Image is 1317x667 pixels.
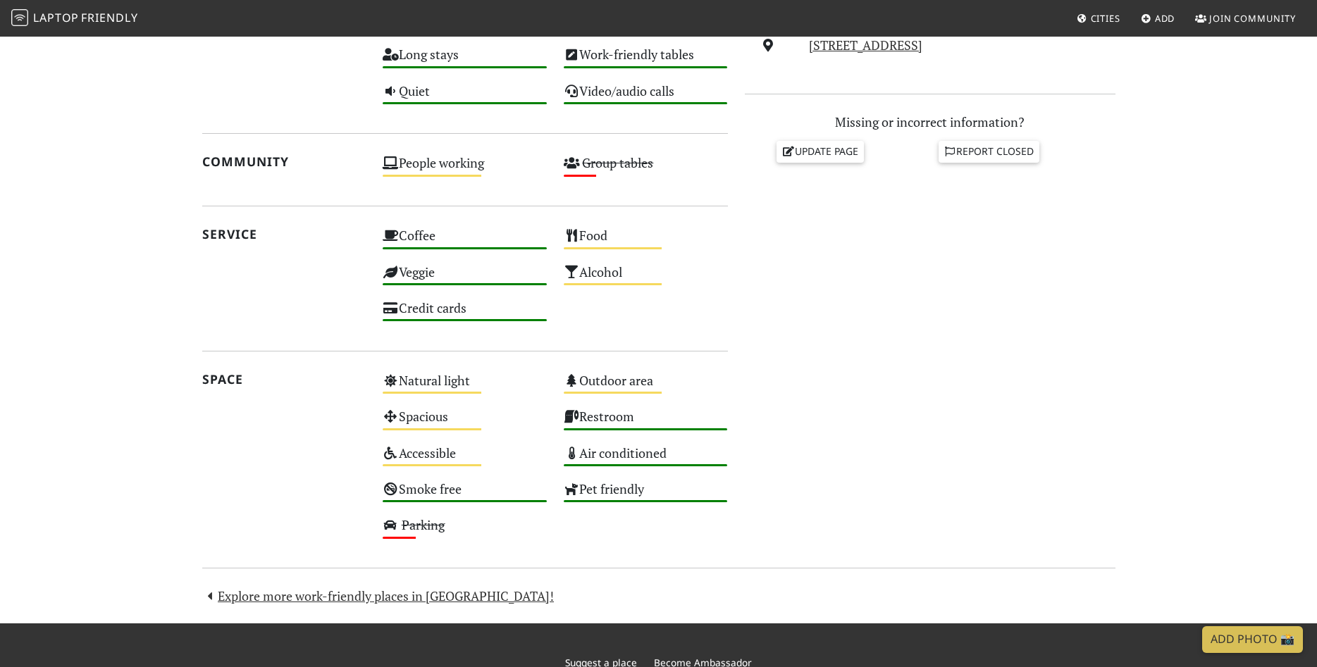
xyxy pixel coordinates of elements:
div: Veggie [374,261,555,297]
span: Cities [1091,12,1120,25]
div: Alcohol [555,261,736,297]
span: Add [1155,12,1175,25]
span: Friendly [81,10,137,25]
div: Quiet [374,80,555,116]
div: Credit cards [374,297,555,332]
s: Group tables [582,154,653,171]
div: Spacious [374,405,555,441]
span: Join Community [1209,12,1296,25]
div: People working [374,151,555,187]
div: Accessible [374,442,555,478]
h2: Space [202,372,366,387]
a: Join Community [1189,6,1301,31]
a: Explore more work-friendly places in [GEOGRAPHIC_DATA]! [202,587,555,604]
div: Outdoor area [555,369,736,405]
h2: Community [202,154,366,169]
div: Food [555,224,736,260]
div: Video/audio calls [555,80,736,116]
div: Air conditioned [555,442,736,478]
a: [STREET_ADDRESS] [809,37,922,54]
h2: Service [202,227,366,242]
a: Add [1135,6,1181,31]
div: Natural light [374,369,555,405]
div: Work-friendly tables [555,43,736,79]
a: LaptopFriendly LaptopFriendly [11,6,138,31]
s: Parking [402,516,445,533]
a: Update page [777,141,864,162]
a: Report closed [939,141,1040,162]
img: LaptopFriendly [11,9,28,26]
p: Missing or incorrect information? [745,112,1115,132]
div: Pet friendly [555,478,736,513]
div: Restroom [555,405,736,441]
a: Cities [1071,6,1126,31]
div: Coffee [374,224,555,260]
span: Laptop [33,10,79,25]
div: Smoke free [374,478,555,513]
div: Long stays [374,43,555,79]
